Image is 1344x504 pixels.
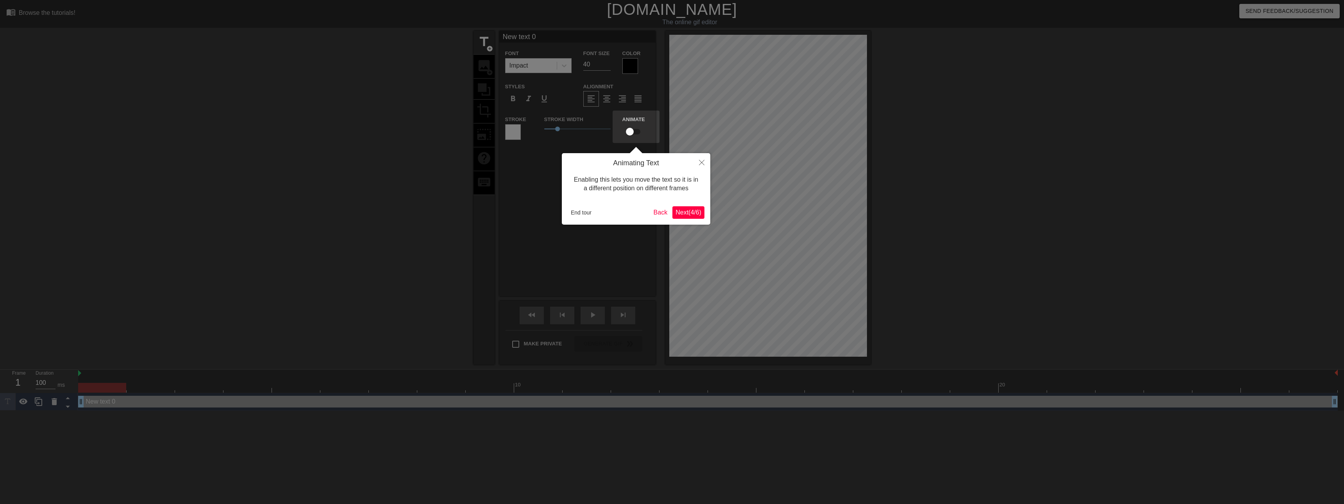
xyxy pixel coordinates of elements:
div: Enabling this lets you move the text so it is in a different position on different frames [568,168,704,201]
h4: Animating Text [568,159,704,168]
button: Close [693,153,710,171]
button: End tour [568,207,595,218]
button: Next [672,206,704,219]
button: Back [651,206,671,219]
span: Next ( 4 / 6 ) [676,209,701,216]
